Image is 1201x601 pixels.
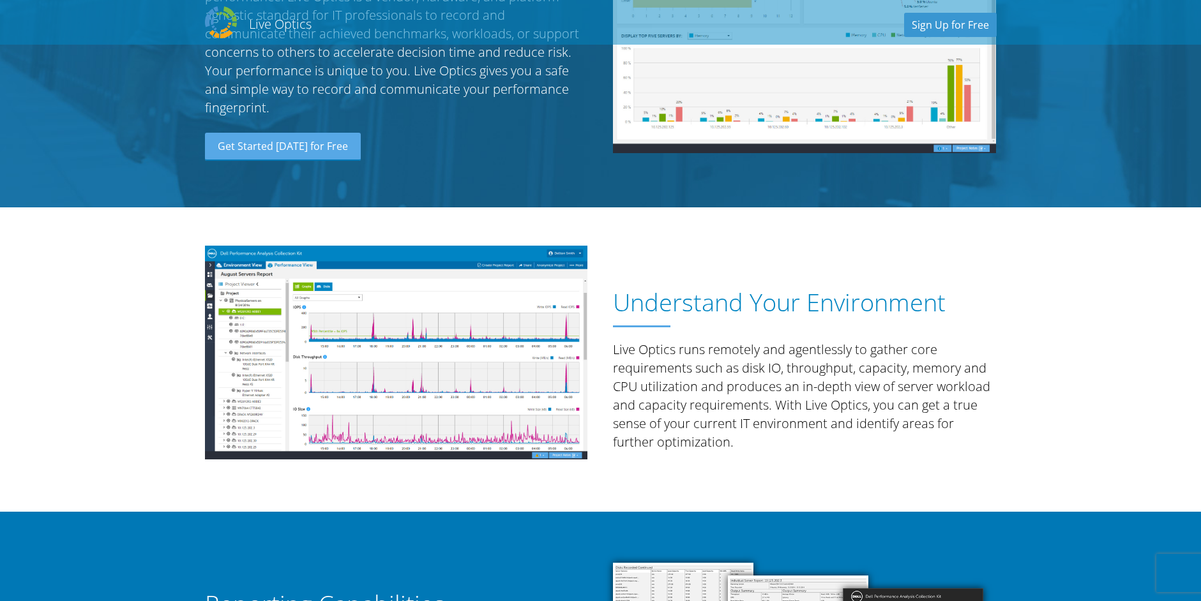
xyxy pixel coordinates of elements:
img: Understand Your Environment [205,246,588,459]
img: Dell Dpack [205,6,237,38]
h2: Live Optics [249,15,312,33]
a: Sign Up for Free [904,13,997,37]
a: Get Started [DATE] for Free [205,133,361,161]
p: Live Optics runs remotely and agentlessly to gather core requirements such as disk IO, throughput... [613,340,996,451]
h1: Understand Your Environment [613,288,990,316]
